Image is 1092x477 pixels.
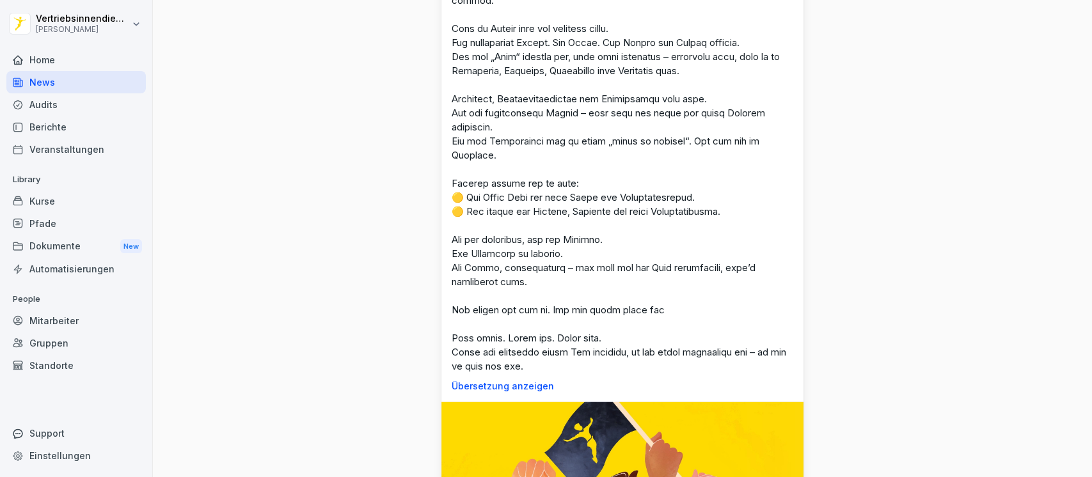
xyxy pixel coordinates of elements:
a: Berichte [6,116,146,138]
p: Vertriebsinnendienst [36,13,129,24]
a: Automatisierungen [6,258,146,280]
a: News [6,71,146,93]
a: DokumenteNew [6,235,146,258]
p: Übersetzung anzeigen [452,381,793,391]
p: People [6,289,146,309]
a: Pfade [6,212,146,235]
a: Audits [6,93,146,116]
a: Kurse [6,190,146,212]
p: [PERSON_NAME] [36,25,129,34]
a: Home [6,49,146,71]
a: Standorte [6,354,146,377]
div: New [120,239,142,254]
p: Library [6,169,146,190]
a: Gruppen [6,332,146,354]
div: Support [6,422,146,444]
a: Mitarbeiter [6,309,146,332]
div: Dokumente [6,235,146,258]
a: Veranstaltungen [6,138,146,160]
a: Einstellungen [6,444,146,467]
